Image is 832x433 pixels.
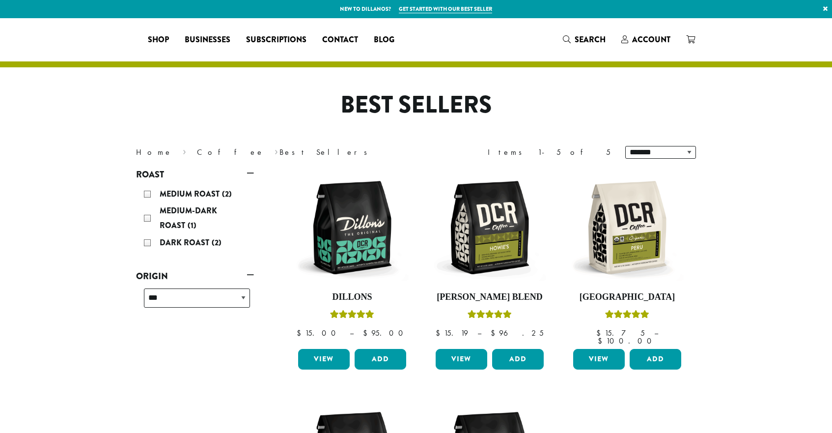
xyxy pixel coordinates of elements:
h4: Dillons [296,292,409,303]
img: DCR-12oz-Howies-Stock-scaled.png [433,171,546,284]
span: $ [297,328,305,338]
a: View [436,349,487,370]
a: Coffee [197,147,264,157]
bdi: 100.00 [598,336,656,346]
div: Roast [136,183,254,256]
h4: [GEOGRAPHIC_DATA] [571,292,684,303]
span: – [477,328,481,338]
span: Contact [322,34,358,46]
span: $ [436,328,444,338]
span: Account [632,34,670,45]
button: Add [630,349,681,370]
div: Rated 5.00 out of 5 [330,309,374,323]
button: Add [492,349,544,370]
span: Medium Roast [160,188,222,200]
bdi: 95.00 [363,328,408,338]
span: Blog [374,34,394,46]
bdi: 15.75 [596,328,645,338]
span: – [350,328,354,338]
bdi: 15.19 [436,328,468,338]
span: (2) [212,237,222,248]
span: Search [575,34,606,45]
span: Medium-Dark Roast [160,205,217,231]
span: – [654,328,658,338]
div: Origin [136,285,254,319]
a: [PERSON_NAME] BlendRated 4.67 out of 5 [433,171,546,345]
div: Rated 4.83 out of 5 [605,309,649,323]
a: View [573,349,625,370]
img: DCR-12oz-Dillons-Stock-scaled.png [296,171,409,284]
span: Businesses [185,34,230,46]
bdi: 15.00 [297,328,340,338]
button: Add [355,349,406,370]
a: Origin [136,268,254,285]
img: DCR-12oz-FTO-Peru-Stock-scaled.png [571,171,684,284]
a: View [298,349,350,370]
span: Subscriptions [246,34,306,46]
a: Roast [136,166,254,183]
h1: Best Sellers [129,91,703,119]
span: $ [596,328,605,338]
span: › [275,143,278,158]
a: Shop [140,32,177,48]
div: Rated 4.67 out of 5 [468,309,512,323]
nav: Breadcrumb [136,146,401,158]
span: (2) [222,188,232,200]
span: › [183,143,186,158]
a: DillonsRated 5.00 out of 5 [296,171,409,345]
span: $ [491,328,499,338]
span: Shop [148,34,169,46]
bdi: 96.25 [491,328,544,338]
span: (1) [188,220,196,231]
a: Home [136,147,172,157]
span: Dark Roast [160,237,212,248]
span: $ [363,328,371,338]
h4: [PERSON_NAME] Blend [433,292,546,303]
span: $ [598,336,606,346]
a: [GEOGRAPHIC_DATA]Rated 4.83 out of 5 [571,171,684,345]
a: Search [555,31,613,48]
a: Get started with our best seller [399,5,492,13]
div: Items 1-5 of 5 [488,146,610,158]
